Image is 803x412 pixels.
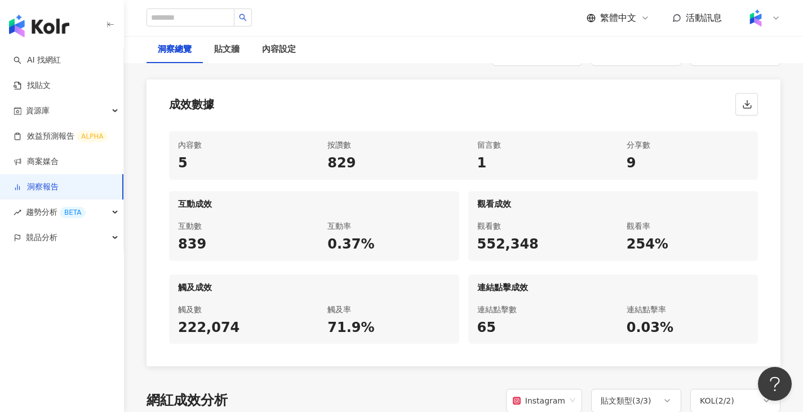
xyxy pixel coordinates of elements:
[26,225,57,250] span: 競品分析
[627,219,749,233] div: 觀看率
[686,12,722,23] span: 活動訊息
[26,98,50,123] span: 資源庫
[627,138,749,152] div: 分享數
[178,138,300,152] div: 內容數
[327,318,450,338] div: 71.9%
[178,235,300,254] div: 839
[601,394,651,407] div: 貼文類型 ( 3 / 3 )
[169,274,459,296] div: 觸及成效
[477,154,600,173] div: 1
[327,235,450,254] div: 0.37%
[700,394,734,407] div: KOL ( 2 / 2 )
[14,209,21,216] span: rise
[327,219,450,233] div: 互動率
[26,200,86,225] span: 趨勢分析
[178,303,300,316] div: 觸及數
[178,154,300,173] div: 5
[627,154,749,173] div: 9
[468,191,758,212] div: 觀看成效
[468,274,758,296] div: 連結點擊成效
[477,303,600,316] div: 連結點擊數
[14,181,59,193] a: 洞察報告
[627,303,749,316] div: 連結點擊率
[178,318,300,338] div: 222,074
[239,14,247,21] span: search
[327,138,450,152] div: 按讚數
[477,235,600,254] div: 552,348
[262,43,296,56] div: 內容設定
[14,131,108,142] a: 效益預測報告ALPHA
[600,12,636,24] span: 繁體中文
[169,96,214,112] div: 成效數據
[327,154,450,173] div: 829
[214,43,239,56] div: 貼文牆
[513,390,565,411] div: Instagram
[627,318,749,338] div: 0.03%
[477,318,600,338] div: 65
[9,15,69,37] img: logo
[477,138,600,152] div: 留言數
[14,156,59,167] a: 商案媒合
[758,367,792,401] iframe: Help Scout Beacon - Open
[14,55,61,66] a: searchAI 找網紅
[147,391,228,410] div: 網紅成效分析
[169,191,459,212] div: 互動成效
[60,207,86,218] div: BETA
[158,43,192,56] div: 洞察總覽
[327,303,450,316] div: 觸及率
[477,219,600,233] div: 觀看數
[178,219,300,233] div: 互動數
[745,7,766,29] img: Kolr%20app%20icon%20%281%29.png
[627,235,749,254] div: 254%
[14,80,51,91] a: 找貼文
